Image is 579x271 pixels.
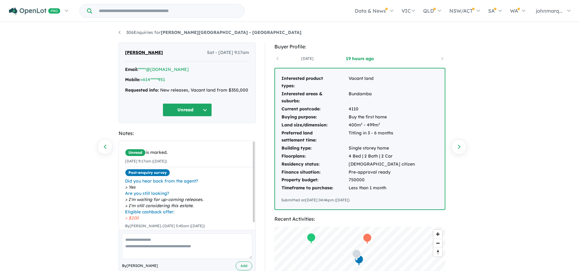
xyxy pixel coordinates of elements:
div: Map marker [307,233,316,244]
span: Did you hear back from the agent? [125,178,254,184]
td: Finance situation: [281,168,348,176]
button: Reset bearing to north [433,248,442,257]
td: Single storey home [348,144,415,152]
td: Bundamba [348,90,415,105]
td: Less than 1 month [348,184,415,192]
td: Residency status: [281,160,348,168]
button: Unread [163,103,212,117]
input: Try estate name, suburb, builder or developer [93,4,243,18]
span: I'm waiting for up-coming releases. [125,196,254,203]
td: Preferred land settlement time: [281,129,348,145]
span: Yes [125,184,254,190]
td: 4 Bed | 2 Bath | 2 Car [348,152,415,160]
strong: [PERSON_NAME][GEOGRAPHIC_DATA] - [GEOGRAPHIC_DATA] [161,30,302,35]
div: New releases, Vacant land from $350,000 [125,87,249,94]
span: Post-enquiry survey [125,169,170,176]
small: By [PERSON_NAME] - [DATE] 5:45am ([DATE]) [125,224,205,228]
td: Property budget: [281,176,348,184]
span: By [PERSON_NAME] [122,263,158,269]
td: Interested product types: [281,75,348,90]
td: Floorplans: [281,152,348,160]
td: 400m² - 499m² [348,121,415,129]
td: Building type: [281,144,348,152]
span: Are you still looking? [125,190,254,196]
span: johnmarq... [536,8,563,14]
span: Zoom out [433,239,442,248]
span: I'm still considering this estate. [125,203,254,209]
td: Vacant land [348,75,415,90]
td: 4110 [348,105,415,113]
button: Zoom out [433,239,442,248]
td: [DEMOGRAPHIC_DATA] citizen [348,160,415,168]
td: Interested areas & suburbs: [281,90,348,105]
strong: Requested info: [125,87,159,93]
td: Buying purpose: [281,113,348,121]
i: Eligible cashback offer: [125,209,174,215]
div: Map marker [363,233,372,244]
td: Titling in 3 - 6 months [348,129,415,145]
td: Pre-approval ready [348,168,415,176]
div: Buyer Profile: [274,43,445,51]
span: Reset bearing to north [433,248,442,257]
span: [PERSON_NAME] [125,49,163,56]
strong: Mobile: [125,77,140,82]
a: 19 hours ago [334,55,386,62]
td: Buy the first home [348,113,415,121]
div: Map marker [354,255,364,266]
strong: Email: [125,67,138,72]
small: [DATE] 9:17am ([DATE]) [125,159,167,163]
div: Notes: [119,129,256,138]
td: Land size/dimension: [281,121,348,129]
a: 306Enquiries for[PERSON_NAME][GEOGRAPHIC_DATA] - [GEOGRAPHIC_DATA] [119,30,302,35]
td: Current postcode: [281,105,348,113]
img: Openlot PRO Logo White [9,7,60,15]
div: Submitted on [DATE] 04:46pm ([DATE]) [281,197,439,203]
td: 750000 [348,176,415,184]
div: is marked. [125,149,254,156]
span: $200 [125,215,254,221]
a: [DATE] [281,55,334,62]
div: Recent Activities: [274,215,445,223]
td: Timeframe to purchase: [281,184,348,192]
span: Unread [125,149,146,156]
nav: breadcrumb [119,29,460,36]
div: Map marker [352,249,361,261]
button: Zoom in [433,230,442,239]
button: Add [236,261,252,270]
span: Sat - [DATE] 9:17am [207,49,249,56]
